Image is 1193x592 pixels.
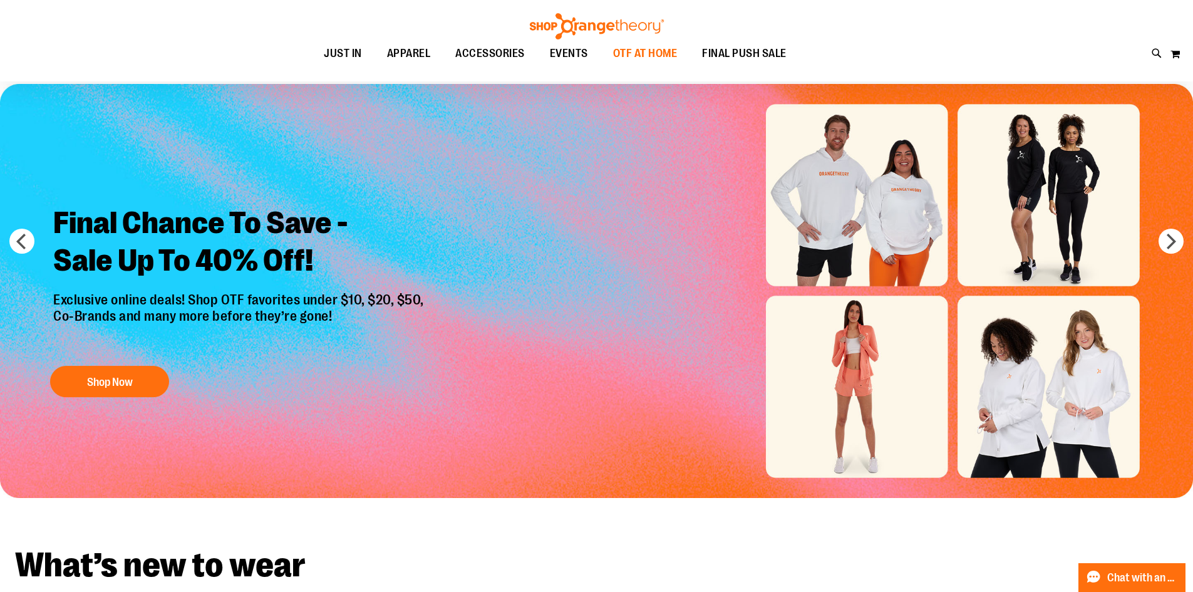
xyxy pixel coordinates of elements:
[1107,572,1178,584] span: Chat with an Expert
[44,195,436,292] h2: Final Chance To Save - Sale Up To 40% Off!
[44,292,436,353] p: Exclusive online deals! Shop OTF favorites under $10, $20, $50, Co-Brands and many more before th...
[702,39,787,68] span: FINAL PUSH SALE
[550,39,588,68] span: EVENTS
[1159,229,1184,254] button: next
[455,39,525,68] span: ACCESSORIES
[528,13,666,39] img: Shop Orangetheory
[1078,563,1186,592] button: Chat with an Expert
[9,229,34,254] button: prev
[324,39,362,68] span: JUST IN
[387,39,431,68] span: APPAREL
[15,548,1178,583] h2: What’s new to wear
[50,366,169,397] button: Shop Now
[613,39,678,68] span: OTF AT HOME
[44,195,436,403] a: Final Chance To Save -Sale Up To 40% Off! Exclusive online deals! Shop OTF favorites under $10, $...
